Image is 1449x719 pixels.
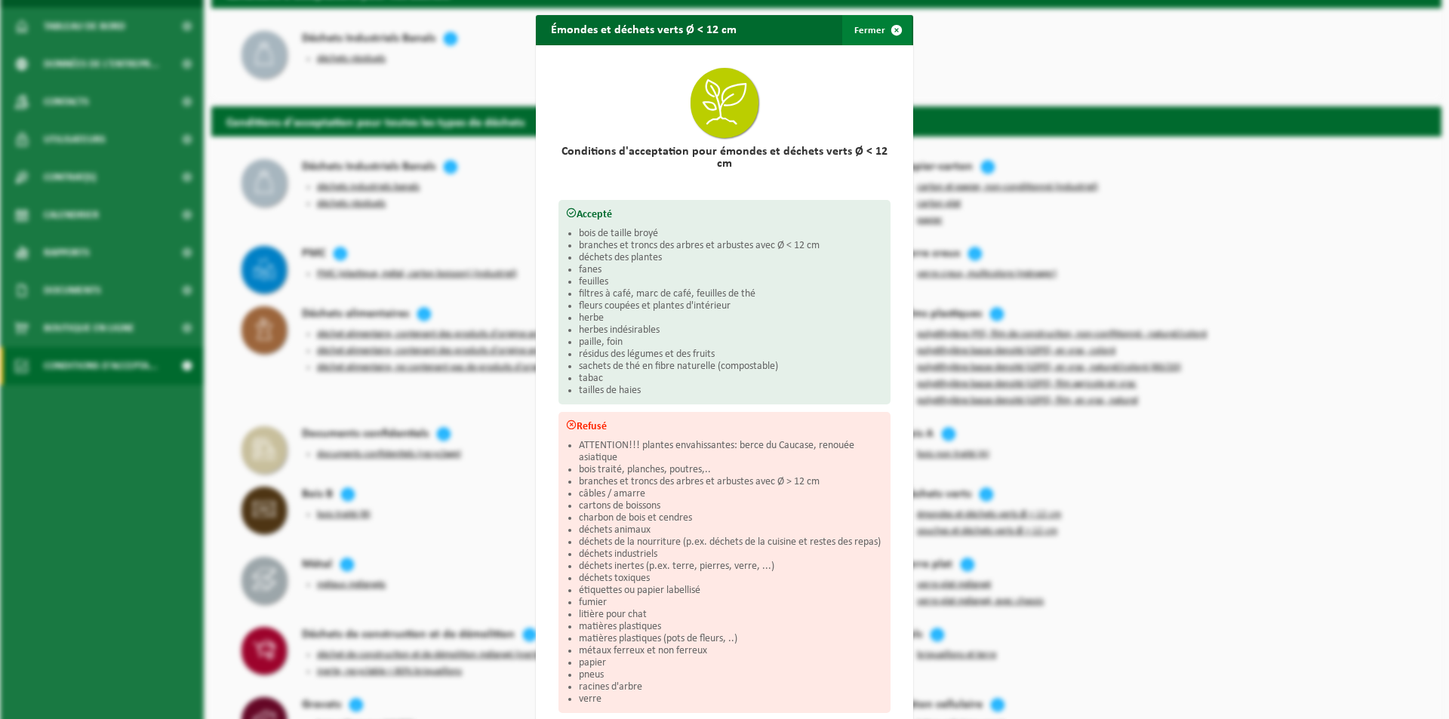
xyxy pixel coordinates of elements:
li: papier [579,657,883,669]
li: cartons de boissons [579,500,883,512]
li: filtres à café, marc de café, feuilles de thé [579,288,883,300]
li: résidus des légumes et des fruits [579,349,883,361]
li: fleurs coupées et plantes d'intérieur [579,300,883,312]
li: tailles de haies [579,385,883,397]
li: bois traité, planches, poutres,.. [579,464,883,476]
li: ATTENTION!!! plantes envahissantes: berce du Caucase, renouée asiatique [579,440,883,464]
li: fumier [579,597,883,609]
h3: Refusé [566,419,883,432]
li: branches et troncs des arbres et arbustes avec Ø < 12 cm [579,240,883,252]
li: branches et troncs des arbres et arbustes avec Ø > 12 cm [579,476,883,488]
li: pneus [579,669,883,681]
li: herbe [579,312,883,324]
h2: Émondes et déchets verts Ø < 12 cm [536,15,752,44]
li: verre [579,693,883,705]
li: matières plastiques [579,621,883,633]
li: litière pour chat [579,609,883,621]
li: déchets industriels [579,548,883,561]
li: herbes indésirables [579,324,883,336]
li: câbles / amarre [579,488,883,500]
li: métaux ferreux et non ferreux [579,645,883,657]
button: Fermer [842,15,912,45]
li: matières plastiques (pots de fleurs, ..) [579,633,883,645]
li: déchets toxiques [579,573,883,585]
li: tabac [579,373,883,385]
li: étiquettes ou papier labellisé [579,585,883,597]
li: feuilles [579,276,883,288]
li: paille, foin [579,336,883,349]
h3: Accepté [566,207,883,220]
li: déchets de la nourriture (p.ex. déchets de la cuisine et restes des repas) [579,536,883,548]
li: charbon de bois et cendres [579,512,883,524]
li: bois de taille broyé [579,228,883,240]
li: sachets de thé en fibre naturelle (compostable) [579,361,883,373]
li: racines d'arbre [579,681,883,693]
li: déchets des plantes [579,252,883,264]
li: fanes [579,264,883,276]
h2: Conditions d'acceptation pour émondes et déchets verts Ø < 12 cm [558,146,891,170]
li: déchets animaux [579,524,883,536]
li: déchets inertes (p.ex. terre, pierres, verre, ...) [579,561,883,573]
